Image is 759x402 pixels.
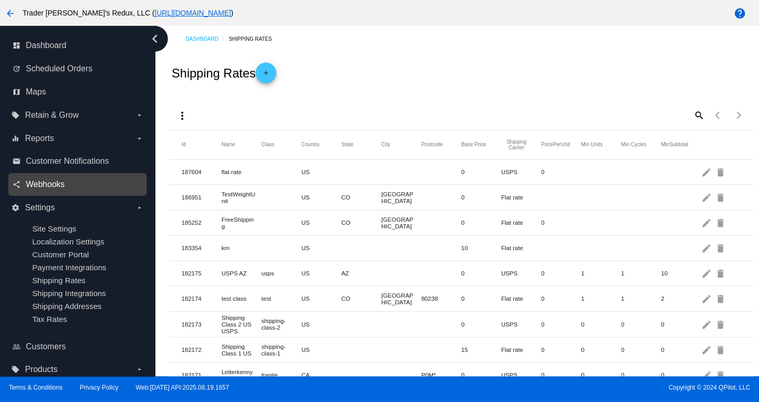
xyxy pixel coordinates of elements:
a: Payment Integrations [32,263,106,272]
span: Customers [26,342,66,351]
mat-icon: delete [715,164,728,180]
mat-icon: arrow_back [4,7,17,20]
mat-cell: 0 [541,318,581,330]
a: Shipping Addresses [32,302,101,311]
mat-cell: 185252 [181,217,221,228]
span: Tax Rates [32,315,67,323]
mat-cell: 15 [461,344,501,355]
button: Change sorting for PricePerUnit [541,142,570,148]
mat-cell: 1 [621,267,661,279]
button: Previous page [708,105,729,126]
button: Change sorting for Name [222,142,235,148]
button: Change sorting for ShippingCarrier [501,139,531,150]
a: Web:[DATE] API:2025.08.19.1657 [136,384,229,391]
mat-cell: CO [341,191,381,203]
mat-cell: 0 [461,369,501,381]
a: share Webhooks [12,176,144,193]
span: Webhooks [26,180,65,189]
mat-cell: [GEOGRAPHIC_DATA] [381,213,421,232]
mat-cell: Shipping Class 2 US USPS [222,312,261,337]
mat-cell: Flat rate [501,217,541,228]
mat-cell: 182172 [181,344,221,355]
mat-cell: 0 [541,369,581,381]
mat-cell: FreeShipping [222,213,261,232]
mat-cell: 1 [581,292,621,304]
mat-cell: 182171 [181,369,221,381]
button: Change sorting for MinUnits [581,142,603,148]
mat-icon: delete [715,367,728,383]
mat-cell: 0 [461,217,501,228]
i: settings [11,204,20,212]
mat-icon: add [260,69,272,82]
button: Change sorting for Postcode [421,142,443,148]
mat-icon: delete [715,189,728,205]
mat-cell: flat rate [222,166,261,178]
a: [URL][DOMAIN_NAME] [154,9,231,17]
i: share [12,180,21,189]
mat-icon: edit [701,290,713,306]
a: Shipping Rates [229,31,281,47]
mat-cell: Flat rate [501,242,541,254]
mat-icon: edit [701,316,713,332]
mat-cell: 0 [581,318,621,330]
mat-cell: 182175 [181,267,221,279]
span: Maps [26,87,46,97]
mat-cell: US [302,166,341,178]
mat-cell: CA [302,369,341,381]
a: Site Settings [32,224,76,233]
mat-cell: km [222,242,261,254]
mat-cell: usps [261,267,301,279]
i: local_offer [11,111,20,119]
button: Change sorting for State [341,142,353,148]
i: update [12,65,21,73]
mat-icon: delete [715,265,728,281]
mat-cell: USPS [501,318,541,330]
mat-cell: Shipping Class 1 US [222,341,261,359]
mat-icon: edit [701,367,713,383]
button: Change sorting for Class [261,142,274,148]
a: email Customer Notifications [12,153,144,169]
i: arrow_drop_down [135,365,144,374]
span: Trader [PERSON_NAME]'s Redux, LLC ( ) [23,9,233,17]
mat-cell: USPS [501,166,541,178]
i: email [12,157,21,165]
a: Shipping Integrations [32,289,106,298]
span: Retain & Grow [25,111,78,120]
mat-cell: 0 [621,318,661,330]
mat-cell: USPS [501,369,541,381]
mat-cell: 0 [541,292,581,304]
mat-cell: 183354 [181,242,221,254]
mat-icon: delete [715,214,728,230]
a: dashboard Dashboard [12,37,144,54]
mat-cell: 80238 [421,292,461,304]
mat-cell: fragile [261,369,301,381]
mat-cell: US [302,191,341,203]
mat-cell: 0 [461,292,501,304]
a: Shipping Rates [32,276,85,285]
mat-cell: 0 [541,344,581,355]
i: arrow_drop_down [135,134,144,143]
mat-cell: 10 [661,267,701,279]
i: local_offer [11,365,20,374]
mat-icon: delete [715,240,728,256]
mat-cell: Flat rate [501,191,541,203]
mat-cell: 186951 [181,191,221,203]
a: Terms & Conditions [9,384,62,391]
mat-cell: Flat rate [501,344,541,355]
mat-icon: search [692,107,705,123]
button: Change sorting for MinSubtotal [661,142,688,148]
mat-cell: TestWeightUnit [222,188,261,207]
span: Customer Portal [32,250,89,259]
a: Localization Settings [32,237,104,246]
span: Reports [25,134,54,143]
i: equalizer [11,134,20,143]
mat-cell: 0 [661,318,701,330]
i: arrow_drop_down [135,111,144,119]
mat-cell: 0 [581,344,621,355]
mat-icon: help [734,7,746,20]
